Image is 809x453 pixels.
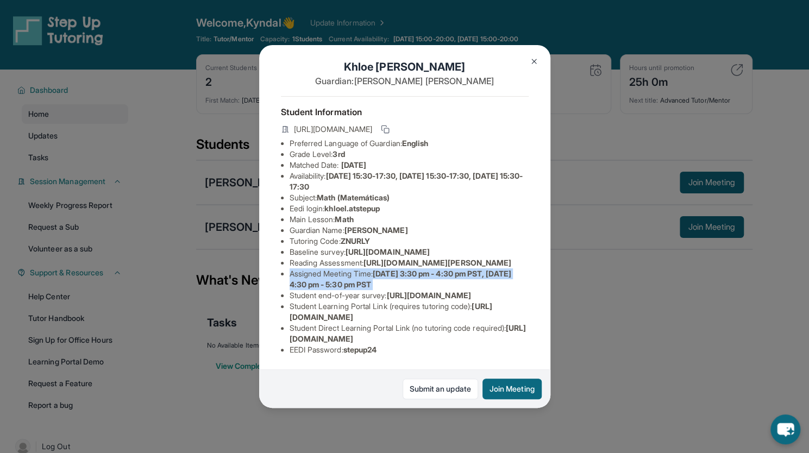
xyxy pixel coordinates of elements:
[333,149,344,159] span: 3rd
[290,171,523,191] span: [DATE] 15:30-17:30, [DATE] 15:30-17:30, [DATE] 15:30-17:30
[290,269,511,289] span: [DATE] 3:30 pm - 4:30 pm PST, [DATE] 4:30 pm - 5:30 pm PST
[290,344,529,355] li: EEDI Password :
[482,379,542,399] button: Join Meeting
[379,123,392,136] button: Copy link
[290,138,529,149] li: Preferred Language of Guardian:
[281,74,529,87] p: Guardian: [PERSON_NAME] [PERSON_NAME]
[290,323,529,344] li: Student Direct Learning Portal Link (no tutoring code required) :
[346,247,430,256] span: [URL][DOMAIN_NAME]
[290,257,529,268] li: Reading Assessment :
[403,379,478,399] a: Submit an update
[290,160,529,171] li: Matched Date:
[402,139,429,148] span: English
[341,160,366,169] span: [DATE]
[294,124,372,135] span: [URL][DOMAIN_NAME]
[343,345,377,354] span: stepup24
[290,268,529,290] li: Assigned Meeting Time :
[290,214,529,225] li: Main Lesson :
[344,225,408,235] span: [PERSON_NAME]
[290,203,529,214] li: Eedi login :
[290,247,529,257] li: Baseline survey :
[324,204,380,213] span: khloel.atstepup
[770,414,800,444] button: chat-button
[290,149,529,160] li: Grade Level:
[290,236,529,247] li: Tutoring Code :
[530,57,538,66] img: Close Icon
[341,236,370,246] span: ZNURLY
[290,301,529,323] li: Student Learning Portal Link (requires tutoring code) :
[386,291,471,300] span: [URL][DOMAIN_NAME]
[317,193,390,202] span: Math (Matemáticas)
[290,225,529,236] li: Guardian Name :
[363,258,511,267] span: [URL][DOMAIN_NAME][PERSON_NAME]
[335,215,353,224] span: Math
[281,59,529,74] h1: Khloe [PERSON_NAME]
[290,192,529,203] li: Subject :
[290,290,529,301] li: Student end-of-year survey :
[281,105,529,118] h4: Student Information
[290,171,529,192] li: Availability:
